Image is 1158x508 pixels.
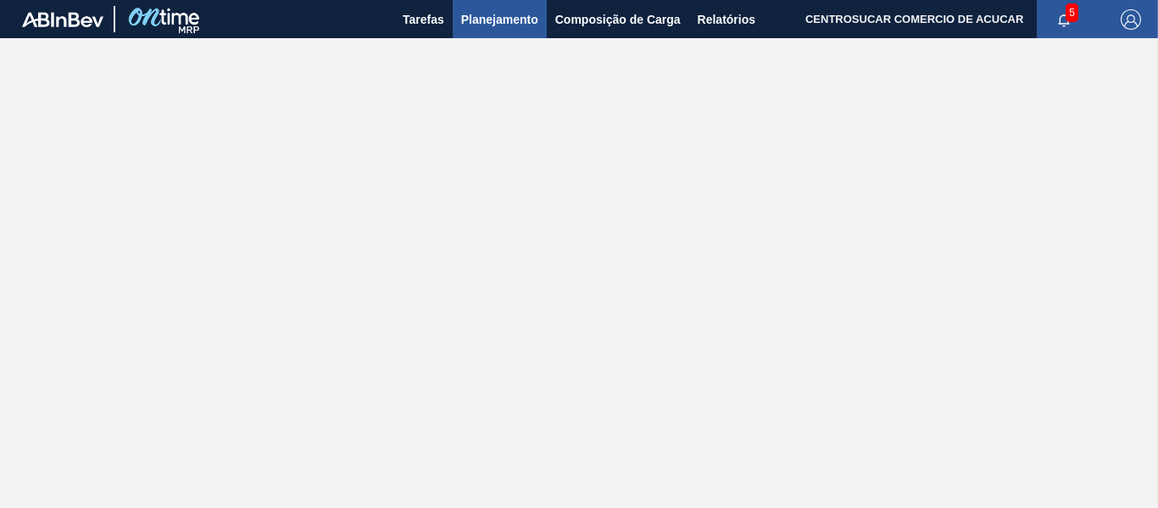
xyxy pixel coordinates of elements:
[403,9,444,30] span: Tarefas
[1066,3,1078,22] span: 5
[698,9,755,30] span: Relatórios
[1037,8,1091,31] button: Notificações
[555,9,681,30] span: Composição de Carga
[22,12,103,27] img: TNhmsLtSVTkK8tSr43FrP2fwEKptu5GPRR3wAAAABJRU5ErkJggg==
[461,9,538,30] span: Planejamento
[1121,9,1141,30] img: Logout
